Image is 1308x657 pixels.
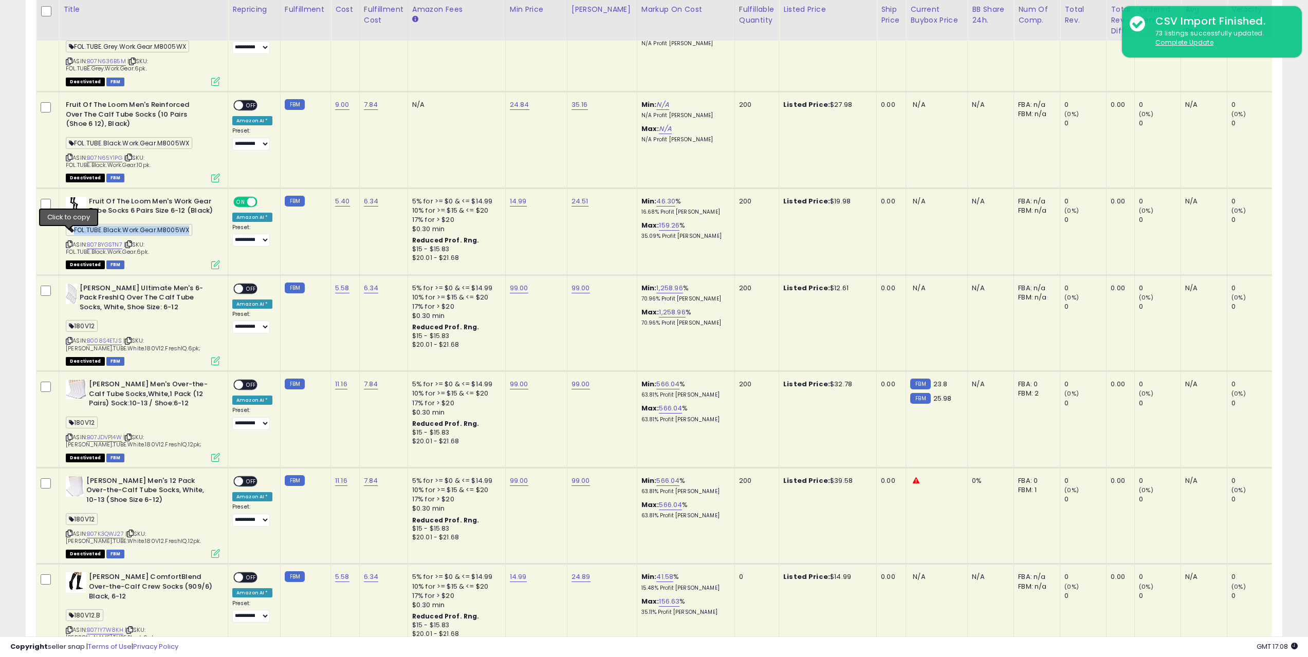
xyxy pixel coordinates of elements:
[1231,110,1246,118] small: (0%)
[66,380,86,399] img: 41urK7tgA4S._SL40_.jpg
[1231,495,1273,504] div: 0
[572,196,588,207] a: 24.51
[87,530,124,538] a: B07K3QWJ27
[641,500,659,510] b: Max:
[641,500,727,519] div: %
[572,283,590,293] a: 99.00
[335,379,347,389] a: 11.16
[1139,119,1181,128] div: 0
[88,642,132,651] a: Terms of Use
[66,100,220,181] div: ASIN:
[364,283,379,293] a: 6.34
[412,533,498,542] div: $20.01 - $21.68
[1064,119,1106,128] div: 0
[881,572,898,581] div: 0.00
[641,233,727,240] p: 35.09% Profit [PERSON_NAME]
[1148,14,1294,29] div: CSV Import Finished.
[412,504,498,513] div: $0.30 min
[913,572,925,581] span: N/A
[66,550,105,558] span: All listings that are unavailable for purchase on Amazon for any reason other than out-of-stock
[1231,100,1273,109] div: 0
[572,4,633,15] div: [PERSON_NAME]
[510,196,527,207] a: 14.99
[232,396,272,405] div: Amazon AI *
[66,336,200,352] span: | SKU: [PERSON_NAME].TUBE.White.180V12.FreshIQ.6pk;
[106,357,125,366] span: FBM
[641,488,727,495] p: 63.81% Profit [PERSON_NAME]
[1064,399,1106,408] div: 0
[1231,197,1273,206] div: 0
[335,4,355,15] div: Cost
[87,626,123,634] a: B071Y7W8KH
[66,197,86,217] img: 41y23QepZIL._SL40_.jpg
[783,100,830,109] b: Listed Price:
[1185,380,1219,389] div: N/A
[89,197,214,218] b: Fruit Of The Loom Men's Work Gear Tube Socks 6 Pairs Size 6-12 (Black)
[364,476,378,486] a: 7.84
[1139,293,1153,302] small: (0%)
[66,137,192,149] span: FOL.TUBE.Black.Work.Gear.M8005WX
[66,320,98,332] span: 180V12
[1064,197,1106,206] div: 0
[1111,476,1127,485] div: 0.00
[1064,476,1106,485] div: 0
[412,380,498,389] div: 5% for >= $0 & <= $14.99
[412,197,498,206] div: 5% for >= $0 & <= $14.99
[243,101,260,110] span: OFF
[87,57,126,66] a: B07N636B5M
[1139,207,1153,215] small: (0%)
[641,295,727,303] p: 70.96% Profit [PERSON_NAME]
[335,100,349,110] a: 9.00
[285,475,305,486] small: FBM
[335,196,350,207] a: 5.40
[1064,495,1106,504] div: 0
[1018,284,1052,293] div: FBA: n/a
[1064,100,1106,109] div: 0
[285,196,305,207] small: FBM
[232,31,272,54] div: Preset:
[412,215,498,224] div: 17% for > $20
[412,224,498,234] div: $0.30 min
[285,571,305,582] small: FBM
[1139,302,1181,311] div: 0
[1231,302,1273,311] div: 0
[641,572,727,591] div: %
[641,124,659,134] b: Max:
[783,572,830,581] b: Listed Price:
[364,100,378,110] a: 7.84
[1139,476,1181,485] div: 0
[641,112,727,119] p: N/A Profit [PERSON_NAME]
[412,476,498,485] div: 5% for >= $0 & <= $14.99
[412,332,498,341] div: $15 - $15.83
[641,320,727,327] p: 70.96% Profit [PERSON_NAME]
[106,78,125,86] span: FBM
[1111,284,1127,293] div: 0.00
[66,4,220,85] div: ASIN:
[1018,572,1052,581] div: FBA: n/a
[1139,110,1153,118] small: (0%)
[510,4,563,15] div: Min Price
[641,284,727,303] div: %
[1018,476,1052,485] div: FBA: 0
[106,454,125,462] span: FBM
[412,4,501,15] div: Amazon Fees
[641,40,727,47] p: N/A Profit [PERSON_NAME]
[66,513,98,525] span: 180V12
[656,283,683,293] a: 1,258.96
[1018,485,1052,495] div: FBM: 1
[87,240,122,249] a: B07BYGSTN7
[1139,389,1153,398] small: (0%)
[1018,109,1052,119] div: FBM: n/a
[641,220,659,230] b: Max:
[641,136,727,143] p: N/A Profit [PERSON_NAME]
[972,476,1006,485] div: 0%
[285,379,305,389] small: FBM
[972,197,1006,206] div: N/A
[783,196,830,206] b: Listed Price:
[1139,495,1181,504] div: 0
[656,379,679,389] a: 566.04
[881,4,901,26] div: Ship Price
[364,4,403,26] div: Fulfillment Cost
[641,209,727,216] p: 16.68% Profit [PERSON_NAME]
[1111,572,1127,581] div: 0.00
